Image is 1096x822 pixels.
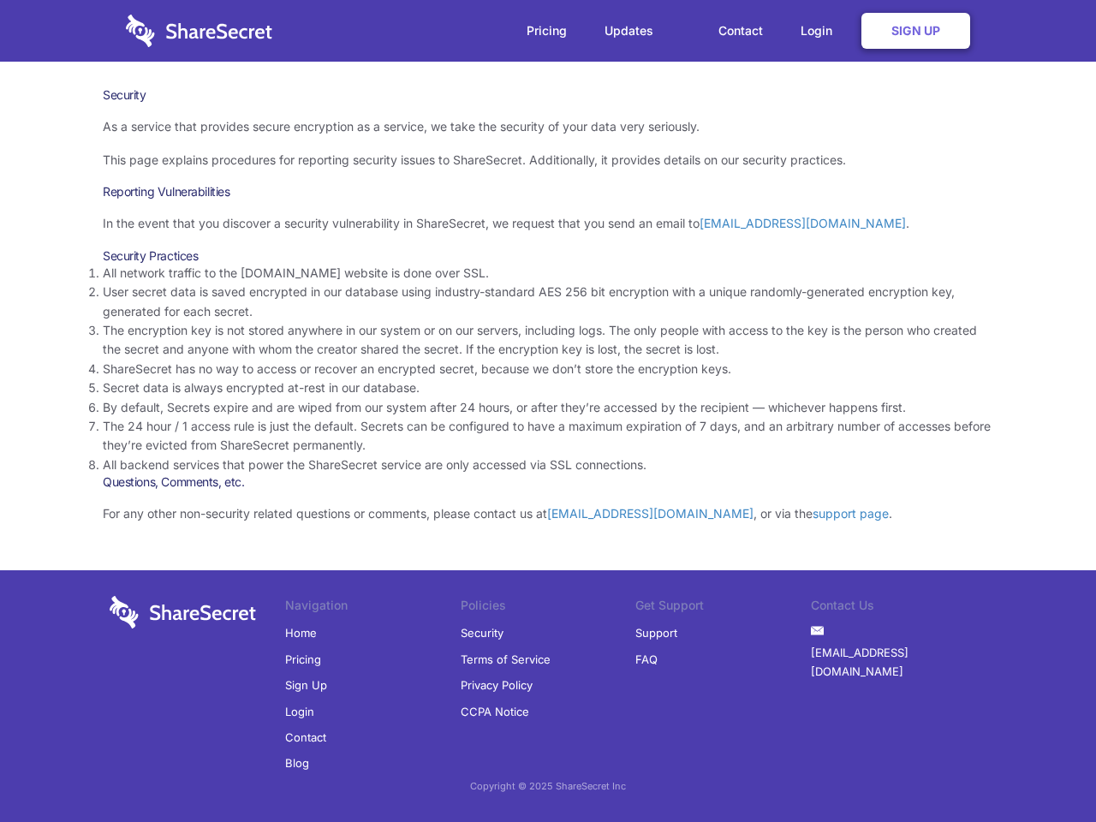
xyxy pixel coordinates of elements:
[285,699,314,724] a: Login
[103,417,993,456] li: The 24 hour / 1 access rule is just the default. Secrets can be configured to have a maximum expi...
[861,13,970,49] a: Sign Up
[103,184,993,200] h3: Reporting Vulnerabilities
[461,620,503,646] a: Security
[103,474,993,490] h3: Questions, Comments, etc.
[110,596,256,628] img: logo-wordmark-white-trans-d4663122ce5f474addd5e946df7df03e33cb6a1c49d2221995e7729f52c070b2.svg
[461,699,529,724] a: CCPA Notice
[103,117,993,136] p: As a service that provides secure encryption as a service, we take the security of your data very...
[547,506,753,521] a: [EMAIL_ADDRESS][DOMAIN_NAME]
[635,646,658,672] a: FAQ
[813,506,889,521] a: support page
[103,214,993,233] p: In the event that you discover a security vulnerability in ShareSecret, we request that you send ...
[103,456,993,474] li: All backend services that power the ShareSecret service are only accessed via SSL connections.
[285,750,309,776] a: Blog
[700,216,906,230] a: [EMAIL_ADDRESS][DOMAIN_NAME]
[103,378,993,397] li: Secret data is always encrypted at-rest in our database.
[285,620,317,646] a: Home
[285,646,321,672] a: Pricing
[126,15,272,47] img: logo-wordmark-white-trans-d4663122ce5f474addd5e946df7df03e33cb6a1c49d2221995e7729f52c070b2.svg
[635,620,677,646] a: Support
[701,4,780,57] a: Contact
[103,398,993,417] li: By default, Secrets expire and are wiped from our system after 24 hours, or after they’re accesse...
[461,672,533,698] a: Privacy Policy
[461,646,551,672] a: Terms of Service
[103,248,993,264] h3: Security Practices
[103,264,993,283] li: All network traffic to the [DOMAIN_NAME] website is done over SSL.
[783,4,858,57] a: Login
[103,283,993,321] li: User secret data is saved encrypted in our database using industry-standard AES 256 bit encryptio...
[103,87,993,103] h1: Security
[509,4,584,57] a: Pricing
[103,321,993,360] li: The encryption key is not stored anywhere in our system or on our servers, including logs. The on...
[635,596,811,620] li: Get Support
[461,596,636,620] li: Policies
[103,151,993,170] p: This page explains procedures for reporting security issues to ShareSecret. Additionally, it prov...
[103,360,993,378] li: ShareSecret has no way to access or recover an encrypted secret, because we don’t store the encry...
[285,724,326,750] a: Contact
[811,596,986,620] li: Contact Us
[285,672,327,698] a: Sign Up
[811,640,986,685] a: [EMAIL_ADDRESS][DOMAIN_NAME]
[103,504,993,523] p: For any other non-security related questions or comments, please contact us at , or via the .
[285,596,461,620] li: Navigation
